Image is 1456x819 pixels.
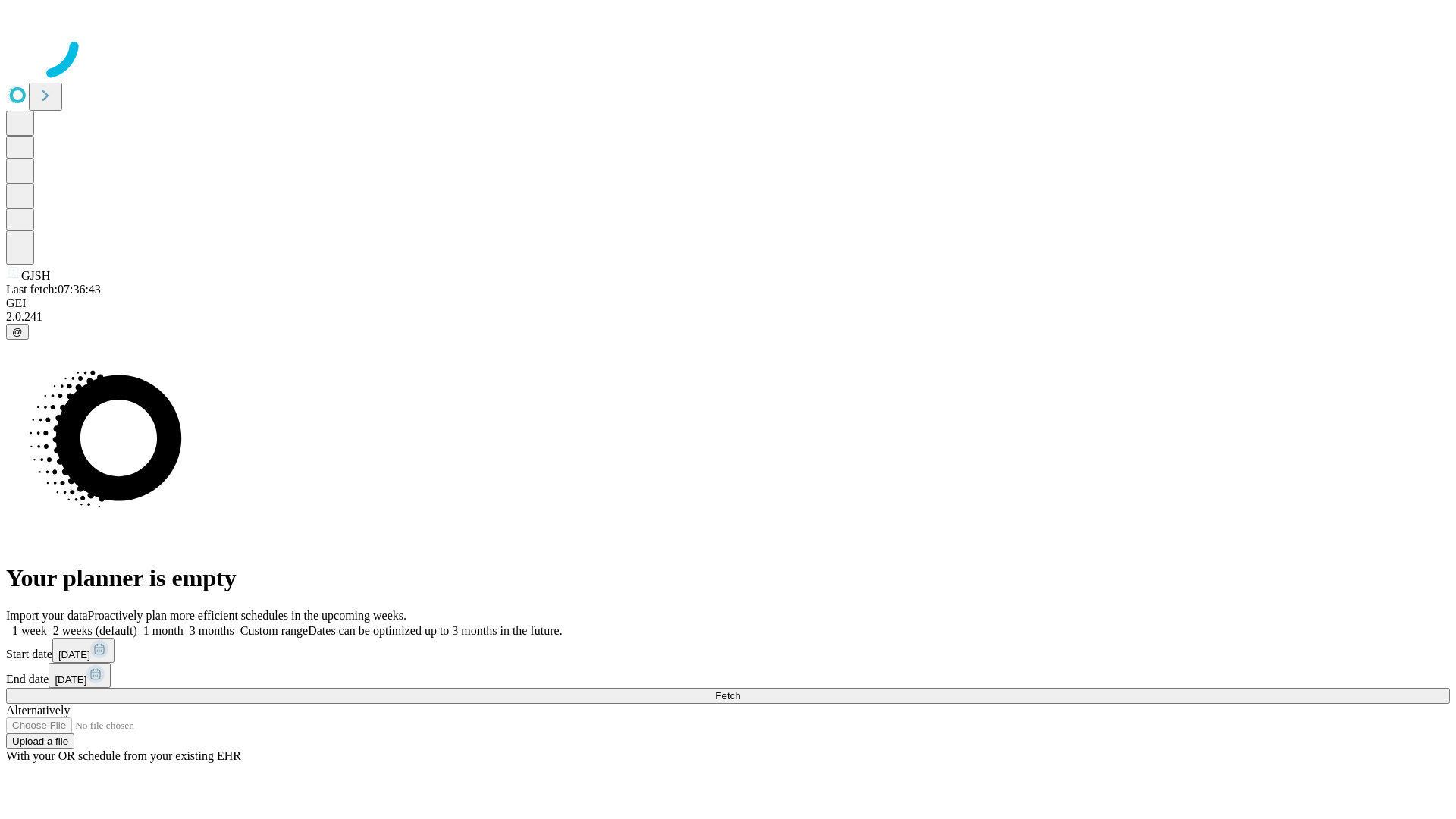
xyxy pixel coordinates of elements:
[12,624,47,637] span: 1 week
[6,688,1450,704] button: Fetch
[308,624,562,637] span: Dates can be optimized up to 3 months in the future.
[6,283,101,296] span: Last fetch: 07:36:43
[6,564,1450,592] h1: Your planner is empty
[6,609,88,622] span: Import your data
[88,609,406,622] span: Proactively plan more efficient schedules in the upcoming weeks.
[240,624,308,637] span: Custom range
[55,674,86,686] span: [DATE]
[143,624,184,637] span: 1 month
[6,663,1450,688] div: End date
[6,297,1450,310] div: GEI
[190,624,234,637] span: 3 months
[58,649,90,661] span: [DATE]
[49,663,111,688] button: [DATE]
[6,704,70,717] span: Alternatively
[6,310,1450,324] div: 2.0.241
[6,749,241,762] span: With your OR schedule from your existing EHR
[12,326,23,337] span: @
[21,269,50,282] span: GJSH
[6,324,29,340] button: @
[6,733,74,749] button: Upload a file
[53,624,137,637] span: 2 weeks (default)
[715,690,740,701] span: Fetch
[52,638,115,663] button: [DATE]
[6,638,1450,663] div: Start date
